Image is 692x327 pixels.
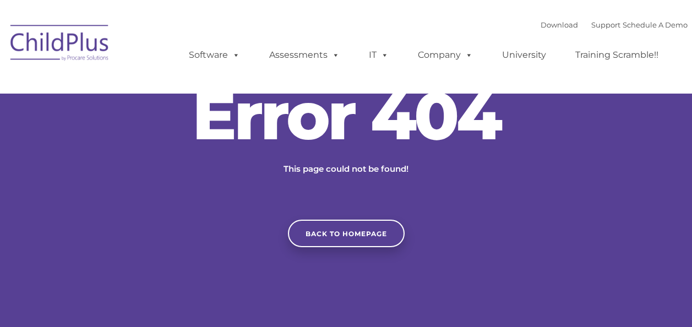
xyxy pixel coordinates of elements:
p: This page could not be found! [231,162,462,176]
a: Software [178,44,251,66]
img: ChildPlus by Procare Solutions [5,17,115,72]
font: | [541,20,688,29]
a: IT [358,44,400,66]
a: Back to homepage [288,220,405,247]
a: Assessments [258,44,351,66]
a: Schedule A Demo [623,20,688,29]
a: Support [591,20,620,29]
a: University [491,44,557,66]
a: Training Scramble!! [564,44,669,66]
a: Download [541,20,578,29]
h2: Error 404 [181,83,511,149]
a: Company [407,44,484,66]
